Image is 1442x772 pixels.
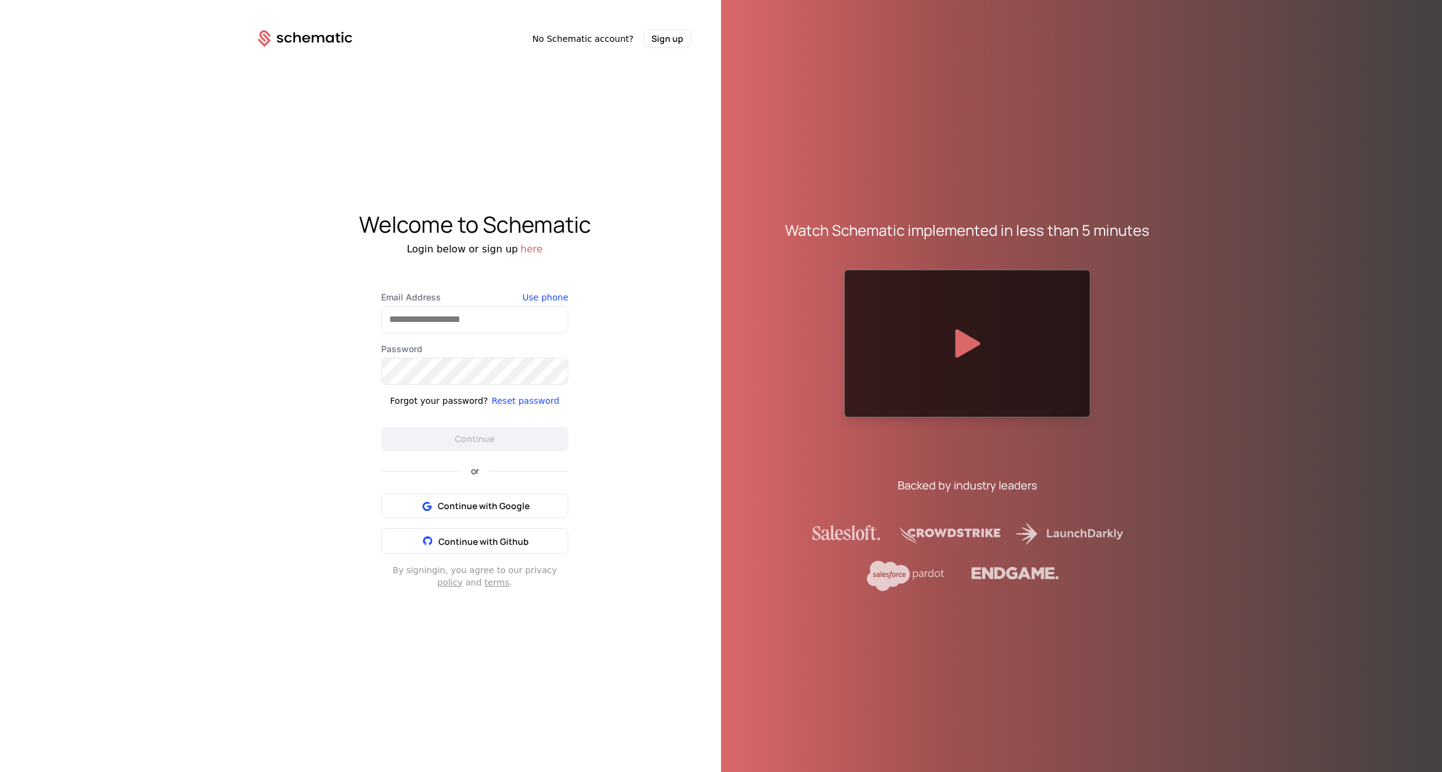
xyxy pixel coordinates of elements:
[785,220,1150,240] div: Watch Schematic implemented in less than 5 minutes
[228,212,721,237] div: Welcome to Schematic
[643,30,691,48] button: Sign up
[532,33,634,45] span: No Schematic account?
[381,427,568,451] button: Continue
[390,395,488,407] div: Forgot your password?
[381,343,568,355] label: Password
[437,577,462,587] a: policy
[438,500,530,512] span: Continue with Google
[381,291,568,304] label: Email Address
[438,536,529,547] span: Continue with Github
[523,291,568,304] button: Use phone
[461,467,489,475] span: or
[520,242,542,257] button: here
[381,564,568,589] div: By signing in , you agree to our privacy and .
[898,476,1037,494] div: Backed by industry leaders
[485,577,510,587] a: terms
[381,494,568,518] button: Continue with Google
[491,395,559,407] button: Reset password
[228,242,721,257] div: Login below or sign up
[381,528,568,554] button: Continue with Github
